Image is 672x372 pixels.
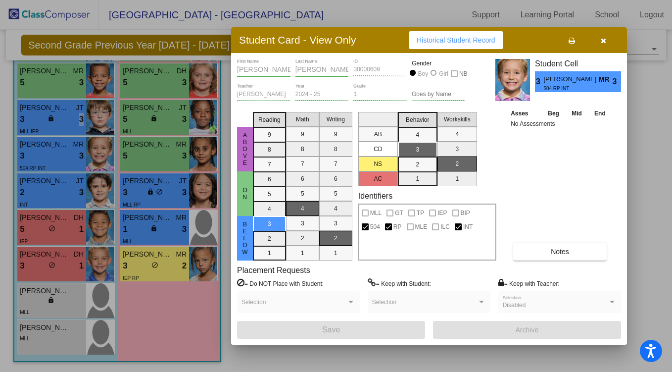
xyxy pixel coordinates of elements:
span: Save [322,325,340,334]
h3: Student Cell [535,59,621,68]
input: grade [353,91,407,98]
h3: Student Card - View Only [239,34,356,46]
span: Archive [516,326,539,334]
span: ILC [440,221,450,233]
span: MR [599,74,613,85]
span: MLL [370,207,382,219]
span: Disabled [503,302,526,309]
span: Notes [551,248,569,256]
span: Below [240,221,249,256]
span: Historical Student Record [417,36,495,44]
span: GT [395,207,403,219]
input: goes by name [412,91,465,98]
span: INT [463,221,473,233]
span: 3 [535,76,543,88]
td: No Assessments [508,119,612,129]
span: NB [459,68,468,80]
label: Placement Requests [237,266,310,275]
th: Beg [541,108,565,119]
div: Boy [418,69,429,78]
button: Archive [433,321,621,339]
span: MLE [415,221,428,233]
label: = Keep with Teacher: [498,278,560,288]
label: = Keep with Student: [368,278,431,288]
span: RP [393,221,402,233]
span: 504 RP INT [543,85,591,92]
div: Girl [438,69,448,78]
button: Save [237,321,425,339]
span: 3 [613,76,621,88]
span: 504 [370,221,380,233]
span: IEP [437,207,447,219]
label: = Do NOT Place with Student: [237,278,324,288]
button: Historical Student Record [409,31,503,49]
th: Asses [508,108,541,119]
input: teacher [237,91,290,98]
span: Above [240,132,249,166]
th: Mid [566,108,588,119]
button: Notes [513,243,607,261]
span: [PERSON_NAME] [543,74,598,85]
input: year [295,91,349,98]
label: Identifiers [358,191,392,201]
input: Enter ID [353,66,407,73]
mat-label: Gender [412,59,465,68]
span: TP [417,207,424,219]
span: BIP [461,207,470,219]
th: End [588,108,612,119]
span: On [240,187,249,201]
